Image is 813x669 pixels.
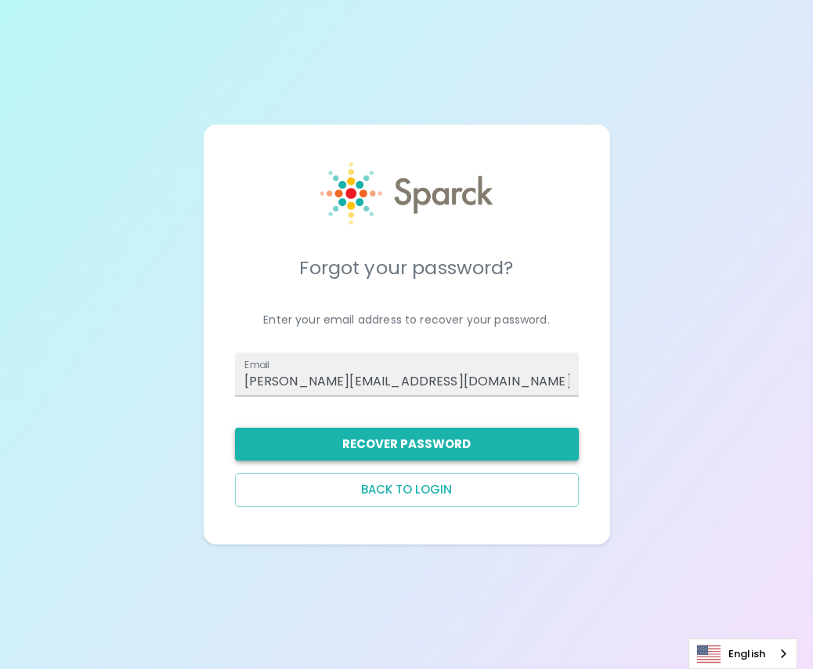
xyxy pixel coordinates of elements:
a: English [689,639,797,668]
div: Language [688,638,797,669]
button: Back to login [235,473,579,506]
aside: Language selected: English [688,638,797,669]
img: Sparck logo [320,162,493,225]
button: Recover Password [235,428,579,461]
h5: Forgot your password? [235,255,579,280]
p: Enter your email address to recover your password. [235,312,579,327]
label: Email [244,358,269,371]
